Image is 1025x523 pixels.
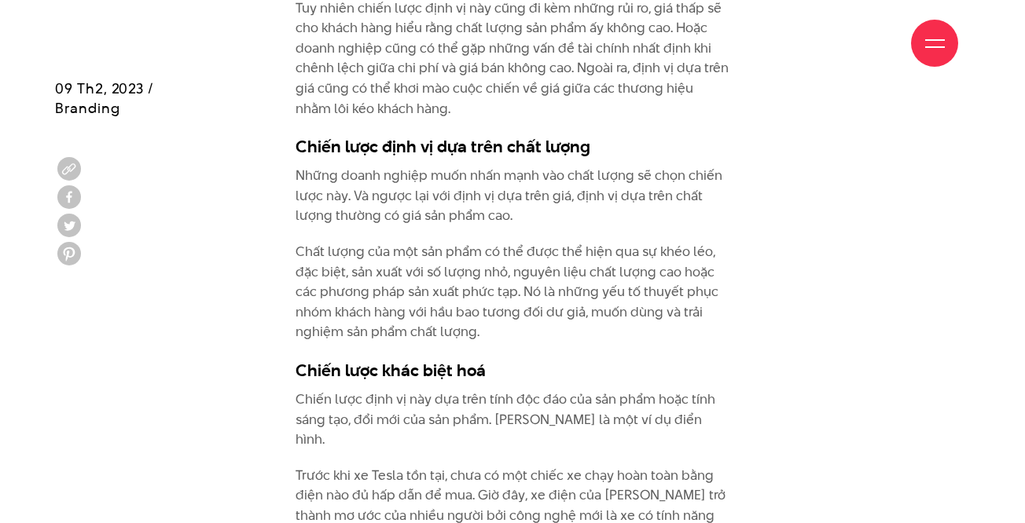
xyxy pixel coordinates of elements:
span: 09 Th2, 2023 / Branding [55,79,154,118]
h3: Chiến lược định vị dựa trên chất lượng [296,134,729,158]
p: Chiến lược định vị này dựa trên tính độc đáo của sản phẩm hoặc tính sáng tạo, đổi mới của sản phẩ... [296,390,729,450]
h3: Chiến lược khác biệt hoá [296,358,729,382]
p: Chất lượng của một sản phẩm có thể được thể hiện qua sự khéo léo, đặc biệt, sản xuất với số lượng... [296,242,729,342]
p: Những doanh nghiệp muốn nhấn mạnh vào chất lượng sẽ chọn chiến lược này. Và ngược lại với định vị... [296,166,729,226]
